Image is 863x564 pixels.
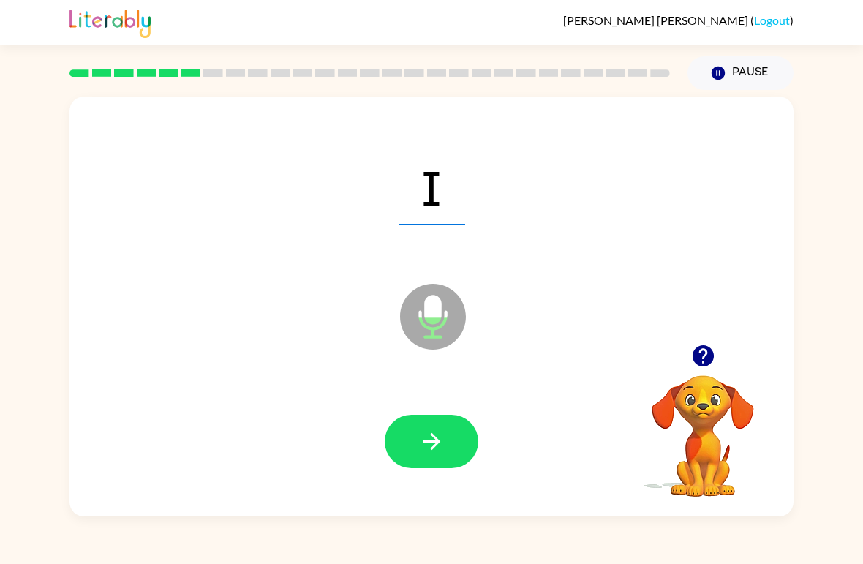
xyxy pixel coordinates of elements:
img: Literably [69,6,151,38]
span: [PERSON_NAME] [PERSON_NAME] [563,13,750,27]
span: I [399,148,465,225]
a: Logout [754,13,790,27]
video: Your browser must support playing .mp4 files to use Literably. Please try using another browser. [630,353,776,499]
div: ( ) [563,13,794,27]
button: Pause [687,56,794,90]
